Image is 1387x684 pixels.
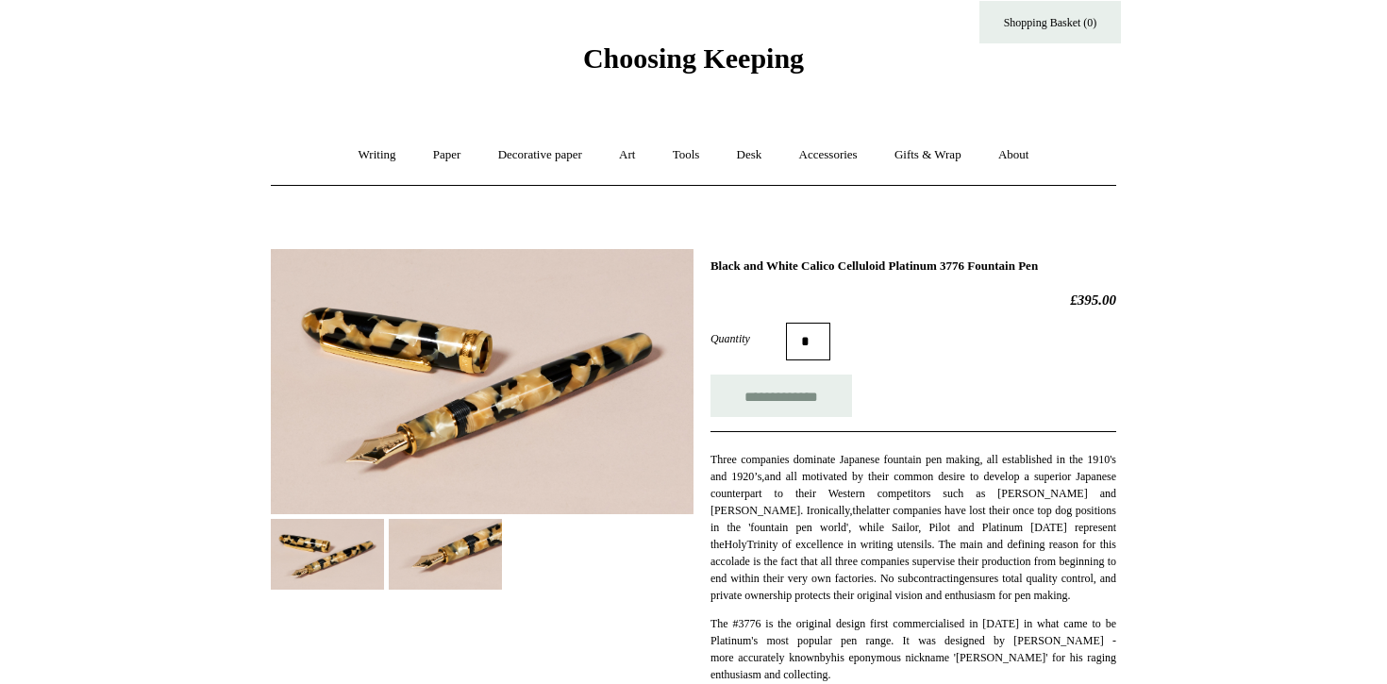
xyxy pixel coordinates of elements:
[782,130,875,180] a: Accessories
[710,538,1116,585] span: rinity of excellence in writing utensils. The main and defining reason for this accolade is the f...
[342,130,413,180] a: Writing
[964,572,969,585] span: e
[583,42,804,74] span: Choosing Keeping
[710,330,786,347] label: Quantity
[710,504,1116,551] span: latter companies have lost their once top dog positions in the 'fountain pen world', while Sailor...
[271,519,384,590] img: Black and White Calico Celluloid Platinum 3776 Fountain Pen
[710,470,1116,517] span: and all motivated by their common desire to develop a superior Japanese counterpart to their West...
[820,651,831,664] span: by
[720,130,779,180] a: Desk
[656,130,717,180] a: Tools
[710,617,1116,664] span: The #3776 is the original design first commercialised in [DATE] in what came to be Platinum's mos...
[725,538,733,551] span: H
[981,130,1046,180] a: About
[761,470,764,483] span: ,
[583,58,804,71] a: Choosing Keeping
[710,292,1116,309] h2: £395.00
[481,130,599,180] a: Decorative paper
[877,130,978,180] a: Gifts & Wrap
[710,651,1116,681] span: his eponymous nickname '[PERSON_NAME]' for his raging enthusiasm and collecting.
[710,453,1116,483] span: Three companies dominate Japanese fountain pen making, all established in the 1910's and 1920’s
[747,538,754,551] span: T
[389,519,502,590] img: Black and White Calico Celluloid Platinum 3776 Fountain Pen
[416,130,478,180] a: Paper
[732,538,746,551] span: oly
[710,259,1116,274] h1: Black and White Calico Celluloid Platinum 3776 Fountain Pen
[602,130,652,180] a: Art
[853,504,867,517] span: the
[271,249,693,514] img: Black and White Calico Celluloid Platinum 3776 Fountain Pen
[979,1,1121,43] a: Shopping Basket (0)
